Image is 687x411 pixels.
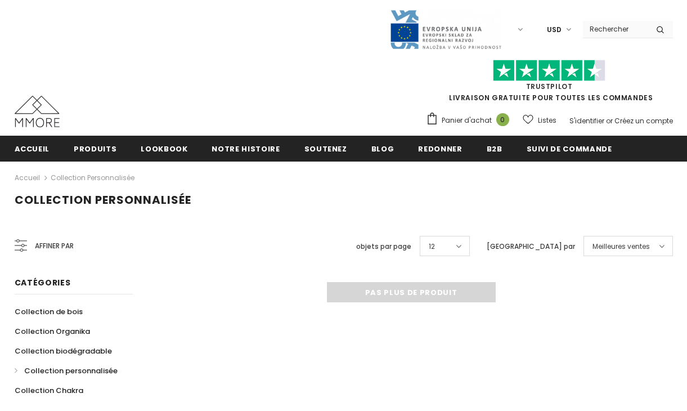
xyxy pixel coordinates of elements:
a: Notre histoire [212,136,280,161]
span: Collection Chakra [15,385,83,396]
img: Javni Razpis [389,9,502,50]
input: Search Site [583,21,648,37]
span: or [606,116,613,126]
label: objets par page [356,241,411,252]
span: Collection personnalisée [15,192,191,208]
a: Listes [523,110,556,130]
a: Suivi de commande [527,136,612,161]
a: Créez un compte [614,116,673,126]
a: S'identifier [569,116,604,126]
span: Collection de bois [15,306,83,317]
span: Panier d'achat [442,115,492,126]
img: Faites confiance aux étoiles pilotes [493,60,605,82]
span: Lookbook [141,144,187,154]
a: soutenez [304,136,347,161]
a: Accueil [15,171,40,185]
img: Cas MMORE [15,96,60,127]
span: Collection personnalisée [24,365,118,376]
a: Produits [74,136,116,161]
span: Blog [371,144,394,154]
span: B2B [487,144,502,154]
span: Affiner par [35,240,74,252]
a: B2B [487,136,502,161]
span: Collection Organika [15,326,90,337]
span: Listes [538,115,556,126]
a: Blog [371,136,394,161]
span: USD [547,24,562,35]
span: Notre histoire [212,144,280,154]
a: Javni Razpis [389,24,502,34]
span: soutenez [304,144,347,154]
a: Collection Organika [15,321,90,341]
span: 12 [429,241,435,252]
a: Collection personnalisée [51,173,134,182]
a: Collection de bois [15,302,83,321]
label: [GEOGRAPHIC_DATA] par [487,241,575,252]
a: Lookbook [141,136,187,161]
span: Accueil [15,144,50,154]
a: Accueil [15,136,50,161]
span: Redonner [418,144,462,154]
a: Redonner [418,136,462,161]
span: 0 [496,113,509,126]
a: Collection personnalisée [15,361,118,381]
a: TrustPilot [526,82,573,91]
span: Produits [74,144,116,154]
a: Collection Chakra [15,381,83,400]
span: Suivi de commande [527,144,612,154]
span: LIVRAISON GRATUITE POUR TOUTES LES COMMANDES [426,65,673,102]
span: Collection biodégradable [15,346,112,356]
span: Catégories [15,277,71,288]
a: Panier d'achat 0 [426,112,515,129]
a: Collection biodégradable [15,341,112,361]
span: Meilleures ventes [592,241,650,252]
